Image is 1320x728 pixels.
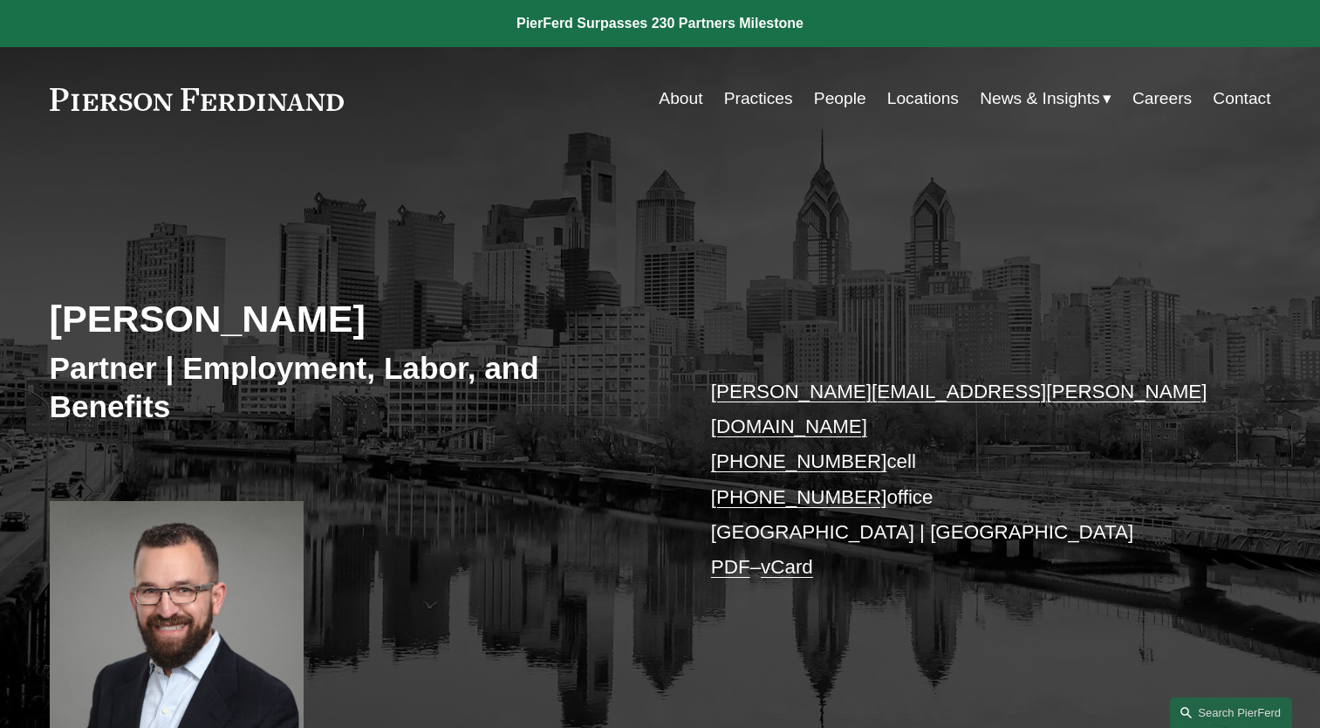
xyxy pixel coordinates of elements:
h3: Partner | Employment, Labor, and Benefits [50,349,660,425]
a: People [814,82,866,115]
a: Contact [1213,82,1270,115]
h2: [PERSON_NAME] [50,296,660,341]
a: [PERSON_NAME][EMAIL_ADDRESS][PERSON_NAME][DOMAIN_NAME] [711,381,1207,437]
a: Careers [1132,82,1192,115]
a: folder dropdown [980,82,1111,115]
a: Locations [887,82,959,115]
span: News & Insights [980,84,1100,114]
a: Practices [724,82,793,115]
p: cell office [GEOGRAPHIC_DATA] | [GEOGRAPHIC_DATA] – [711,374,1220,586]
a: vCard [761,556,813,578]
a: About [659,82,702,115]
a: PDF [711,556,750,578]
a: Search this site [1170,697,1292,728]
a: [PHONE_NUMBER] [711,450,887,472]
a: [PHONE_NUMBER] [711,486,887,508]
